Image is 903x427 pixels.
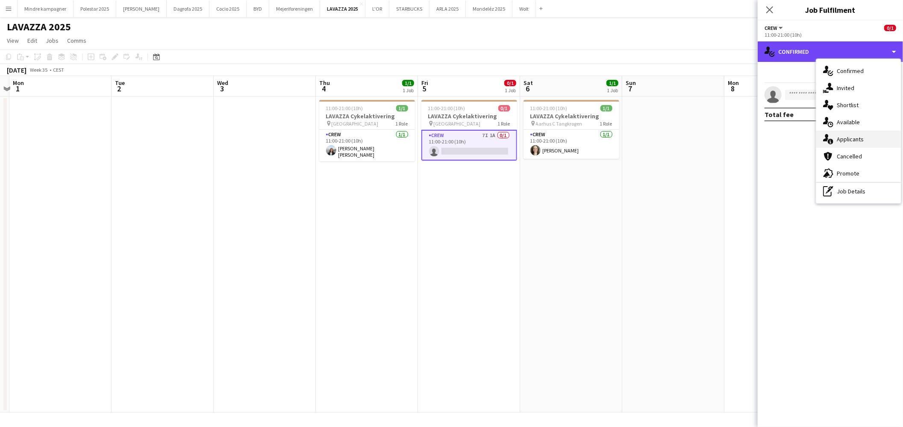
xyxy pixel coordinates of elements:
[24,35,41,46] a: Edit
[64,35,90,46] a: Comms
[18,0,74,17] button: Mindre kampagner
[27,37,37,44] span: Edit
[606,80,618,86] span: 1/1
[269,0,320,17] button: Mejeriforeningen
[600,120,612,127] span: 1 Role
[3,35,22,46] a: View
[396,105,408,111] span: 1/1
[884,25,896,31] span: 0/1
[421,79,428,87] span: Fri
[504,80,516,86] span: 0/1
[524,112,619,120] h3: LAVAZZA Cykelaktivering
[402,80,414,86] span: 1/1
[217,79,228,87] span: Wed
[209,0,247,17] button: Cocio 2025
[389,0,429,17] button: STARBUCKS
[816,62,901,79] div: Confirmed
[319,130,415,161] app-card-role: Crew1/111:00-21:00 (10h)[PERSON_NAME] [PERSON_NAME]
[319,112,415,120] h3: LAVAZZA Cykelaktivering
[114,84,125,94] span: 2
[67,37,86,44] span: Comms
[319,100,415,161] app-job-card: 11:00-21:00 (10h)1/1LAVAZZA Cykelaktivering [GEOGRAPHIC_DATA]1 RoleCrew1/111:00-21:00 (10h)[PERSO...
[512,0,536,17] button: Wolt
[816,183,901,200] div: Job Details
[816,131,901,148] div: Applicants
[365,0,389,17] button: L'OR
[396,120,408,127] span: 1 Role
[247,0,269,17] button: BYD
[624,84,636,94] span: 7
[530,105,568,111] span: 11:00-21:00 (10h)
[816,79,901,97] div: Invited
[524,130,619,159] app-card-role: Crew1/111:00-21:00 (10h)[PERSON_NAME]
[428,105,465,111] span: 11:00-21:00 (10h)
[12,84,24,94] span: 1
[765,25,777,31] span: Crew
[318,84,330,94] span: 4
[816,114,901,131] div: Available
[765,25,784,31] button: Crew
[42,35,62,46] a: Jobs
[13,79,24,87] span: Mon
[498,120,510,127] span: 1 Role
[524,100,619,159] app-job-card: 11:00-21:00 (10h)1/1LAVAZZA Cykelaktivering Aarhus C Tangkrogen1 RoleCrew1/111:00-21:00 (10h)[PER...
[7,66,26,74] div: [DATE]
[816,165,901,182] div: Promote
[505,87,516,94] div: 1 Job
[607,87,618,94] div: 1 Job
[421,100,517,161] app-job-card: 11:00-21:00 (10h)0/1LAVAZZA Cykelaktivering [GEOGRAPHIC_DATA]1 RoleCrew7I1A0/111:00-21:00 (10h)
[167,0,209,17] button: Dagrofa 2025
[536,120,582,127] span: Aarhus C Tangkrogen
[758,41,903,62] div: Confirmed
[28,67,50,73] span: Week 35
[524,79,533,87] span: Sat
[434,120,481,127] span: [GEOGRAPHIC_DATA]
[319,79,330,87] span: Thu
[600,105,612,111] span: 1/1
[626,79,636,87] span: Sun
[326,105,363,111] span: 11:00-21:00 (10h)
[46,37,59,44] span: Jobs
[816,148,901,165] div: Cancelled
[498,105,510,111] span: 0/1
[7,20,71,33] h1: LAVAZZA 2025
[116,0,167,17] button: [PERSON_NAME]
[115,79,125,87] span: Tue
[429,0,466,17] button: ARLA 2025
[421,112,517,120] h3: LAVAZZA Cykelaktivering
[216,84,228,94] span: 3
[421,130,517,161] app-card-role: Crew7I1A0/111:00-21:00 (10h)
[332,120,379,127] span: [GEOGRAPHIC_DATA]
[765,110,794,119] div: Total fee
[320,0,365,17] button: LAVAZZA 2025
[765,32,896,38] div: 11:00-21:00 (10h)
[403,87,414,94] div: 1 Job
[727,84,739,94] span: 8
[816,97,901,114] div: Shortlist
[728,79,739,87] span: Mon
[522,84,533,94] span: 6
[758,4,903,15] h3: Job Fulfilment
[74,0,116,17] button: Polestar 2025
[53,67,64,73] div: CEST
[7,37,19,44] span: View
[420,84,428,94] span: 5
[466,0,512,17] button: Mondeléz 2025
